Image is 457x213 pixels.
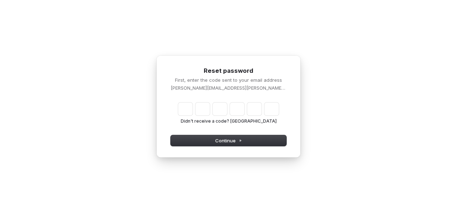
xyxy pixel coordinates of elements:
p: First, enter the code sent to your email address [171,77,286,83]
input: Enter verification code [178,103,279,115]
p: [PERSON_NAME][EMAIL_ADDRESS][PERSON_NAME][DOMAIN_NAME] [171,85,286,91]
button: Didn't receive a code? [GEOGRAPHIC_DATA] [181,118,277,124]
span: Continue [215,137,242,144]
button: Continue [171,135,286,146]
h1: Reset password [171,67,286,75]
